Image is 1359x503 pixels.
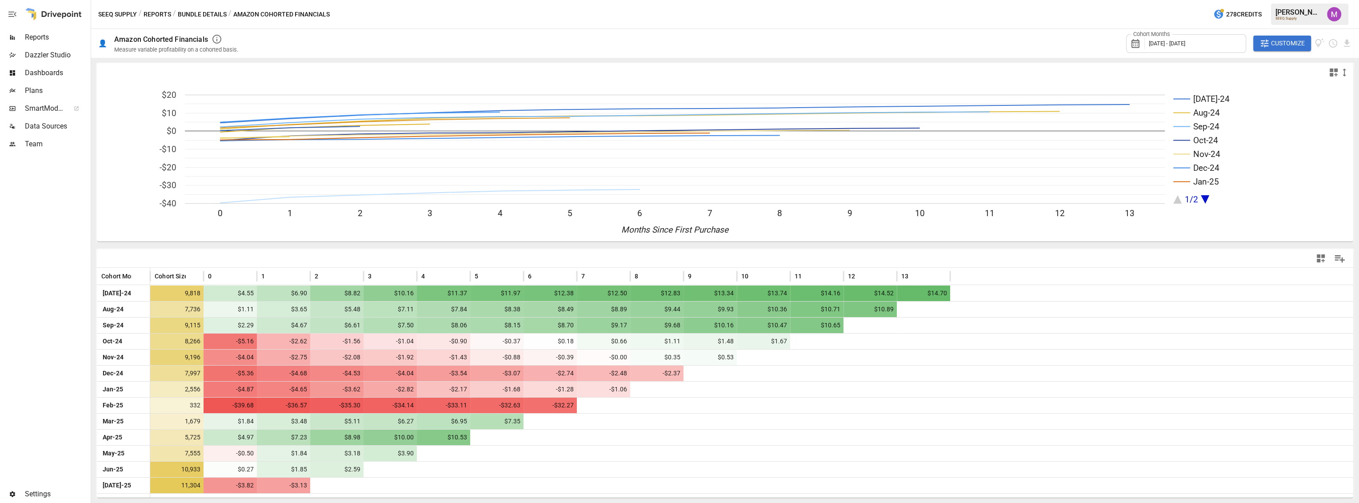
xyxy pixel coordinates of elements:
span: $13.74 [741,286,788,301]
text: $0 [167,126,176,136]
text: Months Since First Purchase [621,225,729,235]
button: Sort [909,270,922,282]
span: Data Sources [25,121,89,132]
span: -$1.68 [475,382,522,397]
span: -$2.17 [421,382,468,397]
label: Cohort Months [1131,30,1172,38]
button: Sort [803,270,815,282]
span: $12.50 [581,286,628,301]
button: 278Credits [1210,6,1265,23]
span: Aug-24 [101,302,145,317]
text: 10 [915,208,925,218]
span: $8.38 [475,302,522,317]
span: 2 [315,272,318,281]
span: -$3.82 [208,478,255,493]
span: $8.15 [475,318,522,333]
span: -$4.65 [261,382,308,397]
text: 1/2 [1185,194,1198,205]
span: $1.84 [208,414,255,429]
span: $10.89 [848,302,895,317]
span: $2.59 [315,462,362,477]
span: Jan-25 [101,382,145,397]
text: 12 [1055,208,1064,218]
span: 2,556 [155,382,202,397]
span: -$3.54 [421,366,468,381]
span: 3 [368,272,372,281]
div: Umer Muhammed [1327,7,1341,21]
span: -$32.27 [528,398,575,413]
div: / [139,9,142,20]
button: View documentation [1315,36,1325,52]
span: -$1.92 [368,350,415,365]
button: SEEQ Supply [98,9,137,20]
span: May-25 [101,446,145,461]
span: $0.53 [688,350,735,365]
span: [DATE] - [DATE] [1149,40,1185,47]
span: -$2.08 [315,350,362,365]
span: -$3.13 [261,478,308,493]
span: $10.71 [795,302,842,317]
span: 5 [475,272,478,281]
text: 0 [218,208,223,218]
text: 11 [985,208,995,218]
span: $3.18 [315,446,362,461]
span: -$3.62 [315,382,362,397]
span: $1.67 [741,334,788,349]
span: -$1.04 [368,334,415,349]
text: 4 [497,208,502,218]
div: / [228,9,232,20]
span: Feb-25 [101,398,145,413]
button: Sort [319,270,332,282]
span: -$5.36 [208,366,255,381]
svg: A chart. [97,81,1353,241]
span: -$1.43 [421,350,468,365]
text: 9 [847,208,852,218]
span: $8.89 [581,302,628,317]
span: $9.44 [635,302,682,317]
span: $2.29 [208,318,255,333]
button: Sort [426,270,438,282]
span: Nov-24 [101,350,145,365]
span: 278 Credits [1226,9,1262,20]
span: -$4.87 [208,382,255,397]
text: 8 [777,208,782,218]
span: $1.11 [208,302,255,317]
span: Apr-25 [101,430,145,445]
span: $1.11 [635,334,682,349]
button: Reports [144,9,171,20]
span: -$0.90 [421,334,468,349]
span: $10.47 [741,318,788,333]
span: 9 [688,272,691,281]
span: $10.53 [421,430,468,445]
span: Sep-24 [101,318,145,333]
span: Dashboards [25,68,89,78]
span: -$0.50 [208,446,255,461]
span: 1,679 [155,414,202,429]
span: -$0.39 [528,350,575,365]
span: $7.23 [261,430,308,445]
span: Oct-24 [101,334,145,349]
text: Dec-24 [1193,163,1219,173]
span: -$4.68 [261,366,308,381]
span: [DATE]-24 [101,286,145,301]
span: -$2.82 [368,382,415,397]
span: 7,997 [155,366,202,381]
span: Reports [25,32,89,43]
span: 9,196 [155,350,202,365]
span: $10.65 [795,318,842,333]
span: $11.37 [421,286,468,301]
span: $5.11 [315,414,362,429]
span: $11.97 [475,286,522,301]
button: Sort [856,270,868,282]
span: $3.48 [261,414,308,429]
text: Nov-24 [1193,149,1220,159]
span: -$32.63 [475,398,522,413]
span: $13.34 [688,286,735,301]
span: $12.38 [528,286,575,301]
span: 10 [741,272,748,281]
span: $12.83 [635,286,682,301]
span: $0.66 [581,334,628,349]
span: -$33.11 [421,398,468,413]
span: $6.95 [421,414,468,429]
text: 6 [637,208,642,218]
